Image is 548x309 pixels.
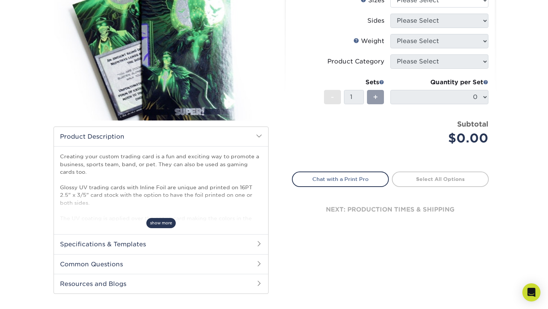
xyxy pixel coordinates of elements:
a: Select All Options [392,171,489,187]
strong: Subtotal [457,120,488,128]
div: Open Intercom Messenger [522,283,540,301]
h2: Resources and Blogs [54,274,268,294]
div: Sets [324,78,384,87]
div: $0.00 [396,129,488,147]
span: show more [146,218,176,228]
h2: Common Questions [54,254,268,274]
div: Product Category [327,57,384,66]
a: Chat with a Print Pro [292,171,389,187]
h2: Product Description [54,127,268,146]
h2: Specifications & Templates [54,234,268,254]
p: Creating your custom trading card is a fun and exciting way to promote a business, sports team, b... [60,153,262,237]
span: + [373,91,378,103]
div: Quantity per Set [390,78,488,87]
div: Sides [367,16,384,25]
div: Weight [353,37,384,46]
span: - [331,91,334,103]
div: next: production times & shipping [292,187,489,232]
iframe: Google Customer Reviews [2,286,64,306]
